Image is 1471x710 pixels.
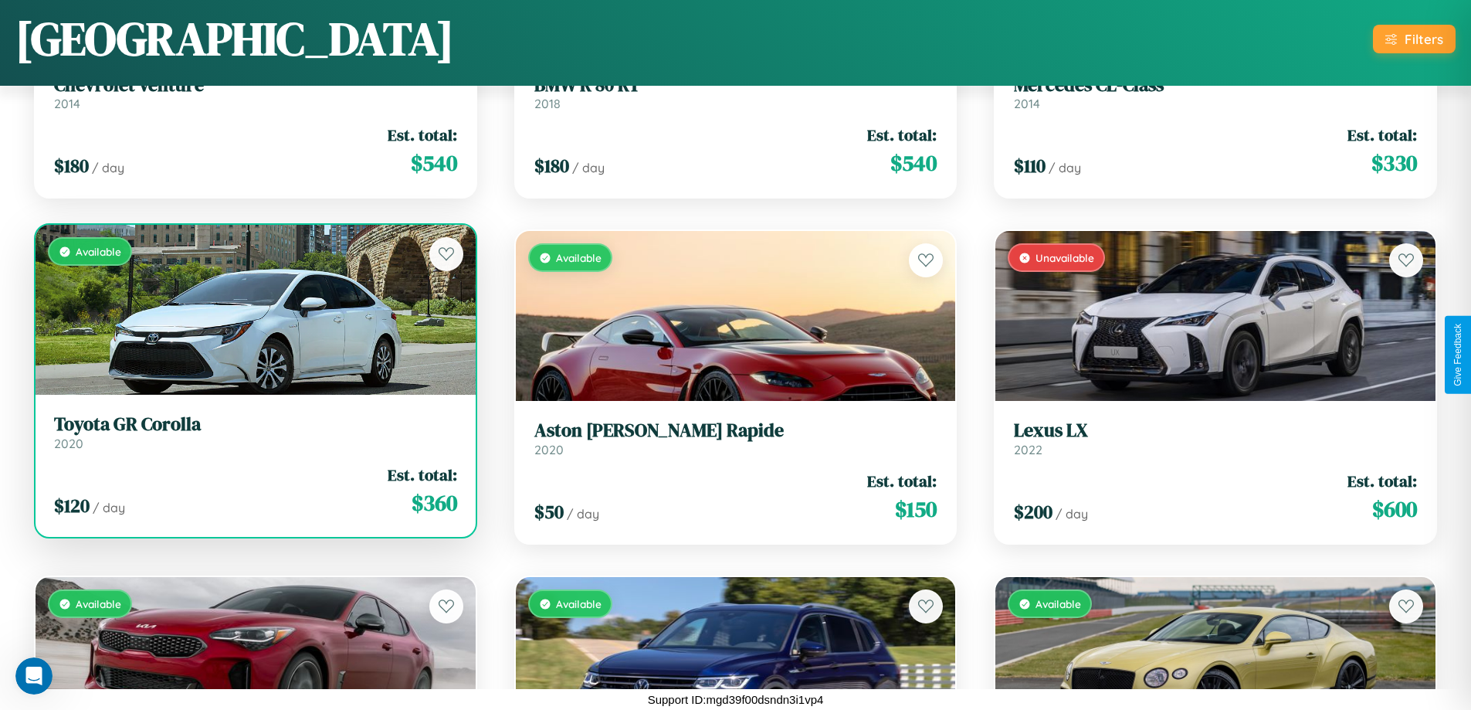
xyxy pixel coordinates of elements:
[1405,31,1443,47] div: Filters
[534,499,564,525] span: $ 50
[1035,597,1081,610] span: Available
[15,7,454,70] h1: [GEOGRAPHIC_DATA]
[572,160,605,175] span: / day
[890,148,937,178] span: $ 540
[76,245,121,258] span: Available
[648,689,824,710] p: Support ID: mgd39f00dsndn3i1vp4
[534,96,561,111] span: 2018
[1014,420,1417,457] a: Lexus LX2022
[867,124,937,146] span: Est. total:
[54,413,457,436] h3: Toyota GR Corolla
[54,436,83,451] span: 2020
[92,160,124,175] span: / day
[388,124,457,146] span: Est. total:
[1373,25,1456,53] button: Filters
[867,470,937,492] span: Est. total:
[534,420,937,457] a: Aston [PERSON_NAME] Rapide2020
[534,74,937,112] a: BMW R 80 RT2018
[1035,251,1094,264] span: Unavailable
[1452,324,1463,386] div: Give Feedback
[54,153,89,178] span: $ 180
[54,96,80,111] span: 2014
[1049,160,1081,175] span: / day
[1014,96,1040,111] span: 2014
[534,420,937,442] h3: Aston [PERSON_NAME] Rapide
[93,500,125,515] span: / day
[1347,124,1417,146] span: Est. total:
[412,487,457,518] span: $ 360
[1014,420,1417,442] h3: Lexus LX
[1014,499,1052,525] span: $ 200
[54,74,457,112] a: Chevrolet Venture2014
[1014,74,1417,112] a: Mercedes CL-Class2014
[1372,494,1417,525] span: $ 600
[1014,442,1042,457] span: 2022
[15,657,53,695] iframe: Intercom live chat
[567,506,599,521] span: / day
[1347,470,1417,492] span: Est. total:
[54,413,457,451] a: Toyota GR Corolla2020
[556,597,602,610] span: Available
[1371,148,1417,178] span: $ 330
[534,153,569,178] span: $ 180
[388,464,457,486] span: Est. total:
[54,493,90,518] span: $ 120
[556,251,602,264] span: Available
[534,442,564,457] span: 2020
[895,494,937,525] span: $ 150
[76,597,121,610] span: Available
[1056,506,1088,521] span: / day
[411,148,457,178] span: $ 540
[1014,153,1046,178] span: $ 110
